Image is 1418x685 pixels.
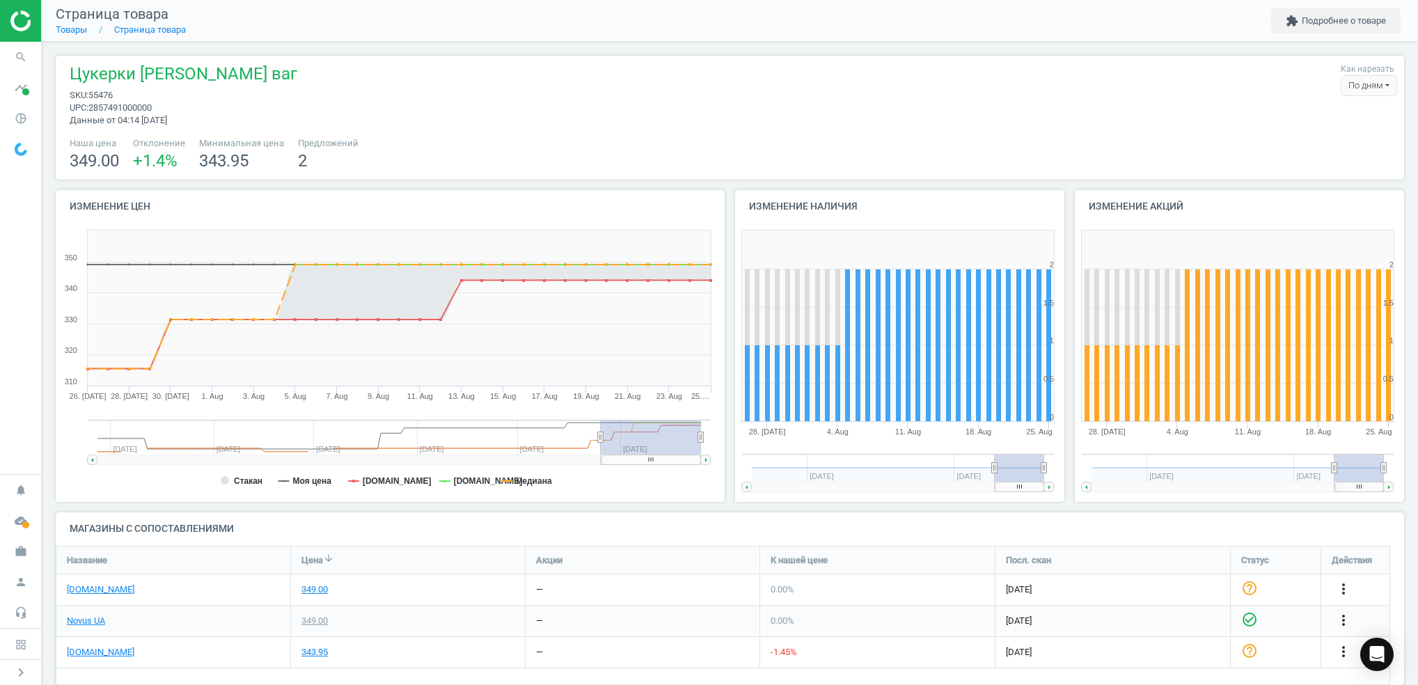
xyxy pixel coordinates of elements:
[1383,375,1394,383] text: 0.5
[88,102,152,113] span: 2857491000000
[70,102,88,113] span: upc :
[70,137,119,150] span: Наша цена
[827,427,849,436] tspan: 4. Aug
[8,105,34,132] i: pie_chart_outlined
[1335,581,1352,597] i: more_vert
[1332,553,1372,566] span: Действия
[1026,427,1052,436] tspan: 25. Aug
[152,392,189,400] tspan: 30. [DATE]
[1271,8,1401,33] button: extensionПодробнее о товаре
[15,143,27,156] img: wGWNvw8QSZomAAAAABJRU5ErkJggg==
[448,392,474,400] tspan: 13. Aug
[65,377,77,386] text: 310
[293,476,332,486] tspan: Моя цена
[771,647,797,657] span: -1.45 %
[1006,646,1220,659] span: [DATE]
[1335,643,1352,661] button: more_vert
[8,44,34,70] i: search
[201,392,223,400] tspan: 1. Aug
[895,427,921,436] tspan: 11. Aug
[1360,638,1394,671] div: Open Intercom Messenger
[323,553,334,564] i: arrow_downward
[1006,553,1051,566] span: Посл. скан
[1389,413,1394,421] text: 0
[691,392,709,400] tspan: 25.…
[1286,15,1298,27] i: extension
[70,115,167,125] span: Данные от 04:14 [DATE]
[70,63,297,89] span: Цукерки [PERSON_NAME] ваг
[536,646,543,659] div: —
[8,507,34,534] i: cloud_done
[199,151,249,171] span: 343.95
[65,253,77,262] text: 350
[771,553,828,566] span: К нашей цене
[1050,336,1054,345] text: 1
[8,569,34,595] i: person
[13,664,29,681] i: chevron_right
[1235,427,1261,436] tspan: 11. Aug
[536,583,543,596] div: —
[56,190,725,223] h4: Изменение цен
[1341,75,1397,96] div: По дням
[966,427,991,436] tspan: 18. Aug
[615,392,640,400] tspan: 21. Aug
[1075,190,1404,223] h4: Изменение акций
[490,392,516,400] tspan: 15. Aug
[133,137,185,150] span: Отклонение
[1167,427,1188,436] tspan: 4. Aug
[656,392,682,400] tspan: 23. Aug
[407,392,433,400] tspan: 11. Aug
[65,284,77,292] text: 340
[771,584,794,595] span: 0.00 %
[1006,583,1220,596] span: [DATE]
[1335,612,1352,630] button: more_vert
[301,553,323,566] span: Цена
[1305,427,1331,436] tspan: 18. Aug
[67,615,105,627] a: Novus UA
[326,392,347,400] tspan: 7. Aug
[56,6,168,22] span: Страница товара
[1043,299,1054,307] text: 1.5
[1366,427,1392,436] tspan: 25. Aug
[735,190,1064,223] h4: Изменение наличия
[56,512,1404,545] h4: Магазины с сопоставлениями
[1335,581,1352,599] button: more_vert
[1043,375,1054,383] text: 0.5
[8,74,34,101] i: timeline
[1389,336,1394,345] text: 1
[301,646,328,659] div: 343.95
[298,137,359,150] span: Предложений
[1335,643,1352,660] i: more_vert
[532,392,558,400] tspan: 17. Aug
[133,151,178,171] span: +1.4 %
[65,315,77,324] text: 330
[301,583,328,596] div: 349.00
[65,346,77,354] text: 320
[70,151,119,171] span: 349.00
[536,615,543,627] div: —
[573,392,599,400] tspan: 19. Aug
[1241,579,1258,596] i: help_outline
[771,615,794,626] span: 0.00 %
[243,392,265,400] tspan: 3. Aug
[8,599,34,626] i: headset_mic
[8,477,34,503] i: notifications
[301,615,328,627] div: 349.00
[70,90,88,100] span: sku :
[1006,615,1220,627] span: [DATE]
[1050,260,1054,269] text: 2
[67,583,134,596] a: [DOMAIN_NAME]
[1335,612,1352,629] i: more_vert
[1089,427,1126,436] tspan: 28. [DATE]
[70,392,107,400] tspan: 26. [DATE]
[1341,63,1394,75] label: Как нарезать
[1050,413,1054,421] text: 0
[56,24,87,35] a: Товары
[10,10,109,31] img: ajHJNr6hYgQAAAAASUVORK5CYII=
[536,553,562,566] span: Акции
[67,646,134,659] a: [DOMAIN_NAME]
[454,476,523,486] tspan: [DOMAIN_NAME]
[517,476,552,486] tspan: медиана
[8,538,34,565] i: work
[1241,553,1269,566] span: Статус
